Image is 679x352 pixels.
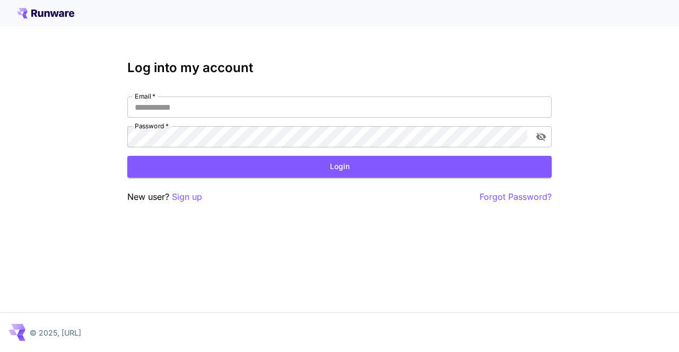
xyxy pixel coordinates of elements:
[172,190,202,204] button: Sign up
[127,190,202,204] p: New user?
[30,327,81,338] p: © 2025, [URL]
[127,156,552,178] button: Login
[480,190,552,204] button: Forgot Password?
[532,127,551,146] button: toggle password visibility
[127,60,552,75] h3: Log into my account
[135,92,155,101] label: Email
[135,121,169,130] label: Password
